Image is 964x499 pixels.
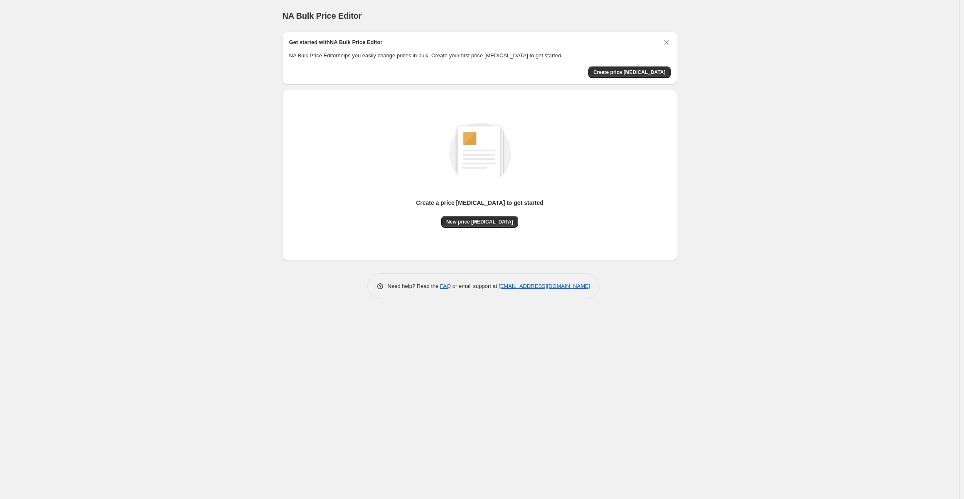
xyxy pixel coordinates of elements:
[416,199,543,207] p: Create a price [MEDICAL_DATA] to get started
[446,219,513,225] span: New price [MEDICAL_DATA]
[662,38,671,47] button: Dismiss card
[388,283,440,289] span: Need help? Read the
[289,52,671,60] p: NA Bulk Price Editor helps you easily change prices in bulk. Create your first price [MEDICAL_DAT...
[451,283,499,289] span: or email support at
[588,66,671,78] button: Create price change job
[440,283,451,289] a: FAQ
[441,216,518,228] button: New price [MEDICAL_DATA]
[593,69,666,76] span: Create price [MEDICAL_DATA]
[499,283,590,289] a: [EMAIL_ADDRESS][DOMAIN_NAME]
[283,11,362,20] span: NA Bulk Price Editor
[289,38,383,47] h2: Get started with NA Bulk Price Editor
